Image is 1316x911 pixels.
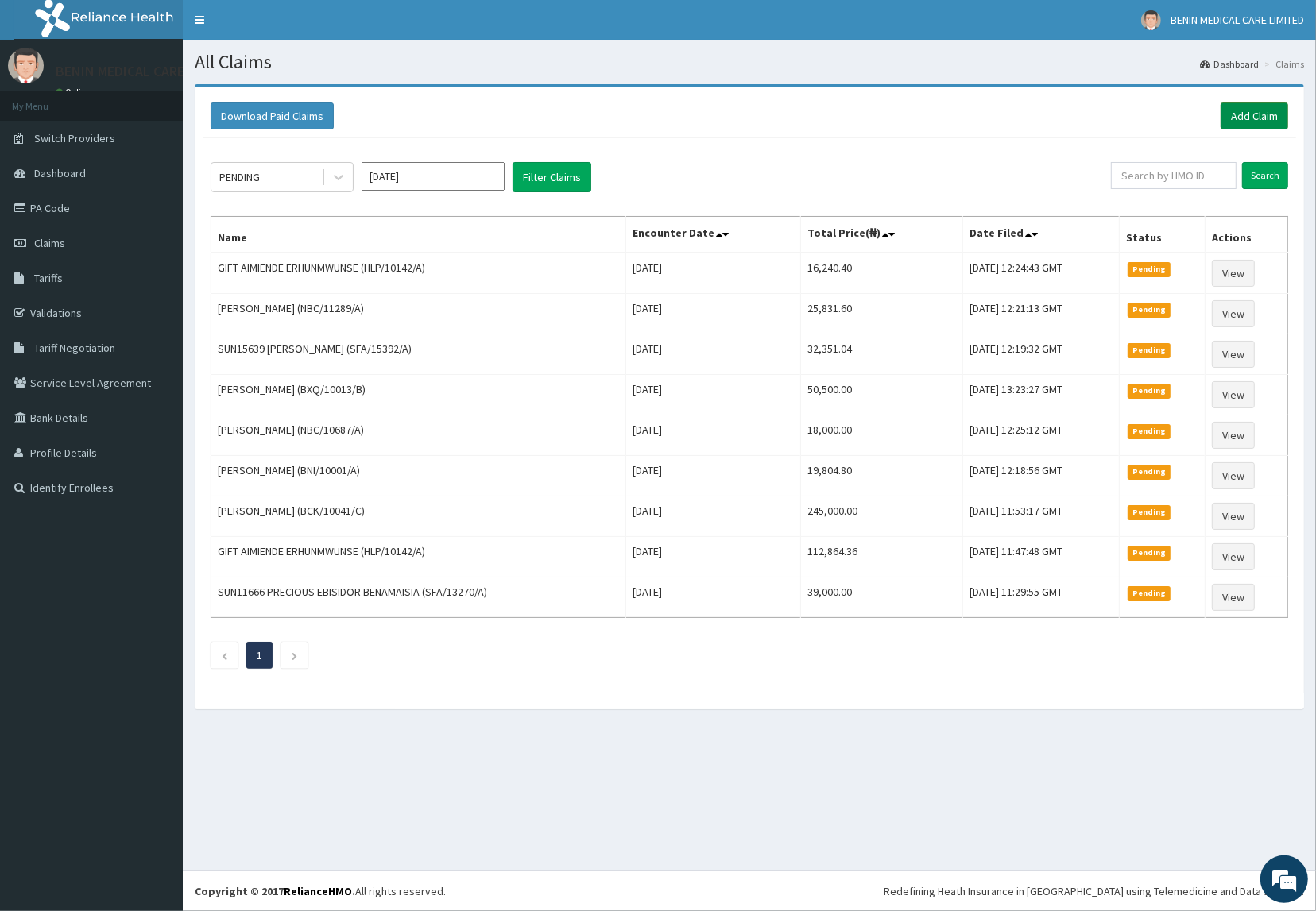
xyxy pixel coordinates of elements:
th: Date Filed [963,217,1120,253]
span: Switch Providers [34,131,115,145]
span: Claims [34,236,65,250]
td: [DATE] [626,253,801,294]
span: Pending [1128,262,1171,276]
td: [DATE] 12:19:32 GMT [963,334,1120,375]
td: 112,864.36 [801,537,963,577]
td: GIFT AIMIENDE ERHUNMWUNSE (HLP/10142/A) [211,253,626,294]
td: [DATE] [626,294,801,334]
td: 18,000.00 [801,415,963,456]
strong: Copyright © 2017 . [195,884,355,898]
input: Search [1242,162,1288,189]
a: View [1212,341,1255,368]
span: BENIN MEDICAL CARE LIMITED [1171,13,1304,27]
span: Pending [1128,424,1171,438]
td: [PERSON_NAME] (BNI/10001/A) [211,456,626,496]
a: View [1212,584,1255,611]
td: [DATE] 13:23:27 GMT [963,375,1120,415]
a: View [1212,462,1255,489]
td: [DATE] [626,415,801,456]
td: [DATE] [626,537,801,577]
a: Page 1 is your current page [257,648,262,662]
span: Tariff Negotiation [34,341,115,355]
a: View [1212,381,1255,408]
td: 245,000.00 [801,496,963,537]
td: [PERSON_NAME] (NBC/11289/A) [211,294,626,334]
h1: All Claims [195,52,1304,72]
a: View [1212,422,1255,449]
td: [DATE] 11:29:55 GMT [963,577,1120,618]
td: [DATE] 12:25:12 GMT [963,415,1120,456]
td: [DATE] [626,456,801,496]
a: Add Claim [1221,102,1288,129]
span: Pending [1128,465,1171,479]
td: 32,351.04 [801,334,963,375]
th: Total Price(₦) [801,217,963,253]
img: User Image [1141,10,1161,30]
td: [PERSON_NAME] (NBC/10687/A) [211,415,626,456]
div: PENDING [219,169,260,185]
div: Redefining Heath Insurance in [GEOGRAPHIC_DATA] using Telemedicine and Data Science! [884,883,1304,899]
td: 50,500.00 [801,375,963,415]
td: [DATE] 11:53:17 GMT [963,496,1120,537]
span: Dashboard [34,166,86,180]
td: [DATE] [626,375,801,415]
a: View [1212,300,1255,327]
td: SUN11666 PRECIOUS EBISIDOR BENAMAISIA (SFA/13270/A) [211,577,626,618]
td: 39,000.00 [801,577,963,618]
td: 19,804.80 [801,456,963,496]
td: [DATE] [626,334,801,375]
button: Filter Claims [513,162,591,192]
th: Name [211,217,626,253]
a: View [1212,543,1255,570]
th: Actions [1205,217,1287,253]
td: [DATE] 12:21:13 GMT [963,294,1120,334]
input: Select Month and Year [362,162,505,191]
td: [DATE] 12:24:43 GMT [963,253,1120,294]
img: User Image [8,48,44,83]
th: Status [1119,217,1205,253]
td: [DATE] [626,577,801,618]
li: Claims [1260,57,1304,71]
a: RelianceHMO [284,884,352,898]
a: Next page [291,648,298,662]
td: GIFT AIMIENDE ERHUNMWUNSE (HLP/10142/A) [211,537,626,577]
span: Pending [1128,384,1171,398]
td: [DATE] [626,496,801,537]
span: Pending [1128,586,1171,600]
footer: All rights reserved. [183,870,1316,911]
span: Pending [1128,505,1171,519]
span: Pending [1128,343,1171,357]
td: [PERSON_NAME] (BCK/10041/C) [211,496,626,537]
a: Online [56,87,94,98]
td: [PERSON_NAME] (BXQ/10013/B) [211,375,626,415]
a: View [1212,260,1255,287]
td: 16,240.40 [801,253,963,294]
button: Download Paid Claims [211,102,334,129]
span: Tariffs [34,271,63,285]
p: BENIN MEDICAL CARE LIMITED [56,64,237,79]
td: SUN15639 [PERSON_NAME] (SFA/15392/A) [211,334,626,375]
span: Pending [1128,546,1171,560]
td: 25,831.60 [801,294,963,334]
a: View [1212,503,1255,530]
a: Previous page [221,648,228,662]
span: Pending [1128,303,1171,317]
th: Encounter Date [626,217,801,253]
a: Dashboard [1200,57,1259,71]
input: Search by HMO ID [1111,162,1237,189]
td: [DATE] 12:18:56 GMT [963,456,1120,496]
td: [DATE] 11:47:48 GMT [963,537,1120,577]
